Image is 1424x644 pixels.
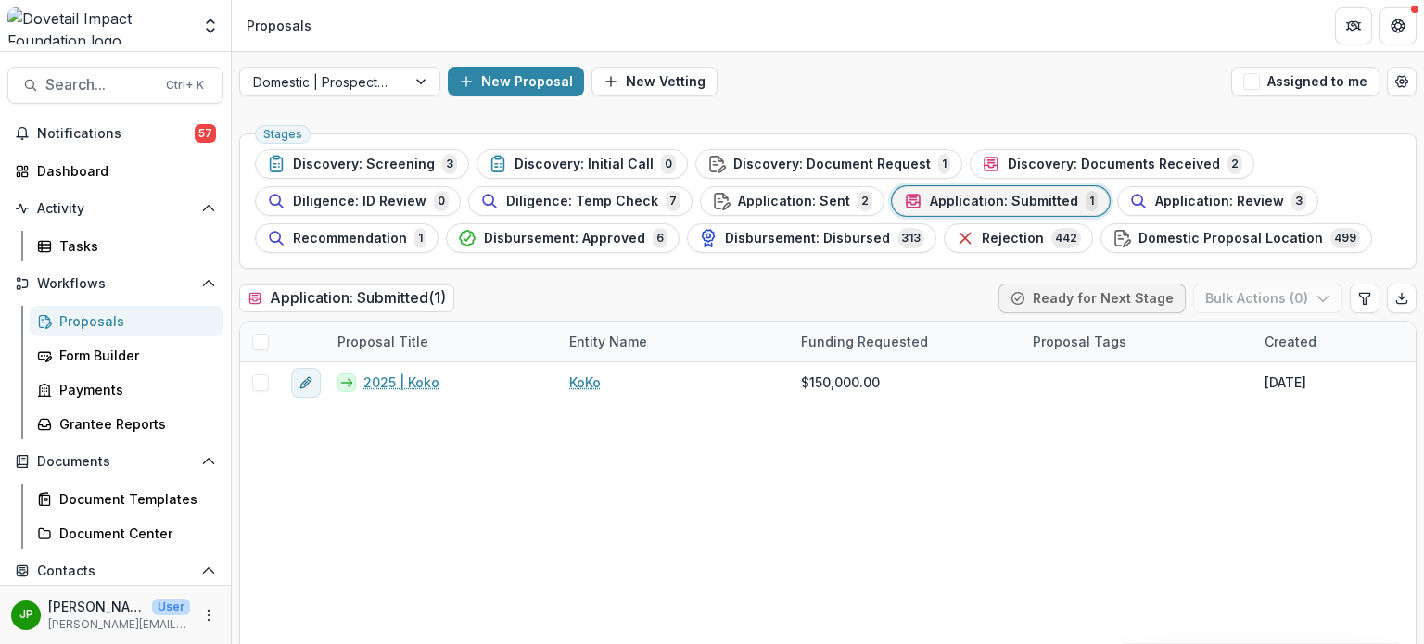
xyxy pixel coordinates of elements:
span: 0 [661,154,676,174]
button: Edit table settings [1350,284,1379,313]
div: Dashboard [37,161,209,181]
a: KoKo [569,373,601,392]
button: Recommendation1 [255,223,439,253]
div: Document Templates [59,489,209,509]
nav: breadcrumb [239,12,319,39]
button: Application: Submitted1 [892,186,1110,216]
button: Rejection442 [944,223,1093,253]
span: Diligence: Temp Check [506,194,658,209]
span: Rejection [982,231,1044,246]
button: More [197,604,220,626]
button: Diligence: ID Review0 [255,186,461,216]
span: 7 [666,191,680,211]
span: Workflows [37,276,194,292]
div: Proposal Title [326,322,558,361]
button: Ready for Next Stage [998,284,1186,313]
span: $150,000.00 [801,373,880,392]
button: Disbursement: Approved6 [446,223,680,253]
button: Search... [7,67,223,104]
span: Discovery: Initial Call [515,157,654,172]
div: Ctrl + K [162,75,208,95]
button: Export table data [1387,284,1417,313]
div: Proposal Tags [1022,322,1253,361]
div: Jason Pittman [19,609,33,621]
span: Disbursement: Disbursed [725,231,890,246]
button: Partners [1335,7,1372,44]
button: Discovery: Documents Received2 [970,149,1254,179]
button: edit [291,368,321,398]
button: Discovery: Document Request1 [695,149,962,179]
div: Payments [59,380,209,399]
a: Tasks [30,231,223,261]
span: 1 [1086,191,1098,211]
span: 1 [414,228,426,248]
button: Get Help [1379,7,1417,44]
span: Documents [37,454,194,470]
span: 2 [1227,154,1242,174]
span: Discovery: Documents Received [1008,157,1220,172]
div: Entity Name [558,322,790,361]
span: 0 [434,191,449,211]
span: Disbursement: Approved [484,231,645,246]
div: Form Builder [59,346,209,365]
img: Dovetail Impact Foundation logo [7,7,190,44]
span: Discovery: Document Request [733,157,931,172]
div: Document Center [59,524,209,543]
div: Grantee Reports [59,414,209,434]
span: Discovery: Screening [293,157,435,172]
p: User [152,599,190,615]
span: Search... [45,76,155,94]
h2: Application: Submitted ( 1 ) [239,284,454,311]
span: Diligence: ID Review [293,194,426,209]
span: 6 [653,228,667,248]
div: Created [1253,332,1328,351]
div: [DATE] [1265,373,1306,392]
span: 2 [858,191,872,211]
a: 2025 | Koko [363,373,439,392]
a: Form Builder [30,340,223,371]
p: [PERSON_NAME][EMAIL_ADDRESS][DOMAIN_NAME] [48,616,190,633]
div: Proposals [247,16,311,35]
button: New Vetting [591,67,718,96]
span: Application: Sent [738,194,850,209]
p: [PERSON_NAME] [48,597,145,616]
span: 1 [938,154,950,174]
span: Activity [37,201,194,217]
span: Contacts [37,563,194,579]
a: Grantee Reports [30,409,223,439]
a: Proposals [30,306,223,336]
button: Bulk Actions (0) [1193,284,1342,313]
span: 442 [1051,228,1081,248]
button: Application: Sent2 [700,186,884,216]
button: Assigned to me [1231,67,1379,96]
button: Diligence: Temp Check7 [468,186,693,216]
span: Stages [263,128,302,141]
button: Open Workflows [7,269,223,298]
button: Discovery: Screening3 [255,149,469,179]
span: 499 [1330,228,1360,248]
span: Notifications [37,126,195,142]
button: New Proposal [448,67,584,96]
button: Disbursement: Disbursed313 [687,223,936,253]
button: Open Activity [7,194,223,223]
span: 57 [195,124,216,143]
span: Recommendation [293,231,407,246]
button: Application: Review3 [1117,186,1318,216]
span: 3 [1291,191,1306,211]
div: Funding Requested [790,322,1022,361]
button: Open table manager [1387,67,1417,96]
a: Document Center [30,518,223,549]
button: Open entity switcher [197,7,223,44]
button: Notifications57 [7,119,223,148]
div: Proposals [59,311,209,331]
a: Payments [30,374,223,405]
button: Discovery: Initial Call0 [477,149,688,179]
span: 313 [897,228,924,248]
div: Funding Requested [790,332,939,351]
div: Proposal Tags [1022,332,1138,351]
span: Domestic Proposal Location [1138,231,1323,246]
button: Open Documents [7,447,223,476]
